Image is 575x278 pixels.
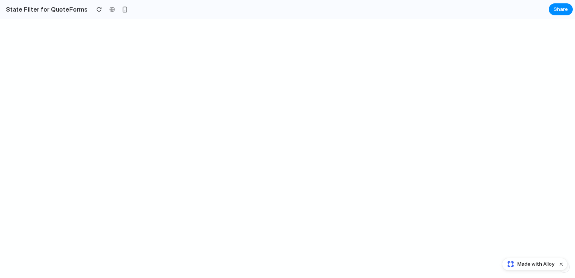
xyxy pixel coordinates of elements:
h2: State Filter for QuoteForms [3,5,88,14]
a: Made with Alloy [502,260,555,268]
span: Made with Alloy [517,260,554,268]
span: Share [554,6,568,13]
button: Dismiss watermark [557,260,566,269]
button: Share [549,3,573,15]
